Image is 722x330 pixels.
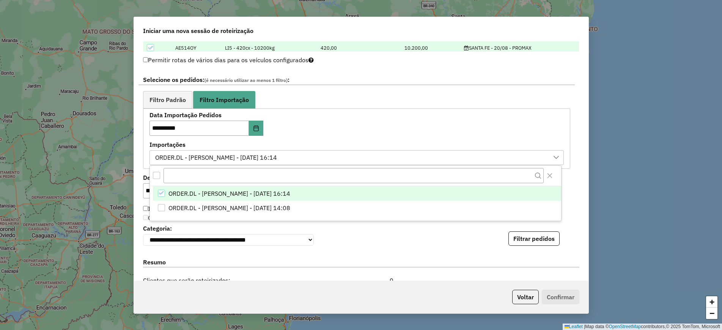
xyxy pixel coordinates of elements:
[143,26,253,35] span: Iniciar uma nova sessão de roteirização
[464,46,469,51] i: Possui agenda para o dia
[138,75,575,85] label: Selecione os pedidos: :
[168,203,290,212] span: ORDER.DL - [PERSON_NAME] - [DATE] 14:08
[153,172,160,179] div: All items unselected
[204,77,288,83] span: (é necessário utilizar ao menos 1 filtro)
[143,213,266,222] label: Considerar os clientes sem setor vinculado
[249,121,263,136] button: Choose Date
[153,151,280,165] div: ORDER.DL - [PERSON_NAME] - [DATE] 16:14
[308,57,314,63] i: Selecione pelo menos um veículo
[563,324,722,330] div: Map data © contributors,© 2025 TomTom, Microsoft
[143,204,381,213] label: Incluir os pedidos desse período que não corresponderem aos demais filtro como NR
[168,189,290,198] span: ORDER.DL - [PERSON_NAME] - [DATE] 16:14
[508,231,560,246] button: Filtrar pedidos
[143,224,314,233] label: Categoria:
[149,97,186,103] span: Filtro Padrão
[150,186,561,215] ul: Option List
[324,276,398,285] div: 0
[143,206,148,211] input: Incluir os pedidos desse período que não corresponderem aos demais filtro como NR
[143,173,340,182] label: De:
[544,170,556,182] button: Close
[317,39,401,57] td: 420,00
[512,290,539,304] button: Voltar
[706,296,717,308] a: Zoom in
[153,201,561,215] li: ORDER.DL - LUANA SILVA BRANDAO LOPES - 19/08/2025 14:08
[706,308,717,319] a: Zoom out
[143,57,148,62] input: Permitir rotas de vários dias para os veículos configurados
[709,297,714,306] span: +
[609,324,641,329] a: OpenStreetMap
[709,308,714,318] span: −
[138,276,324,285] span: Clientes que serão roteirizados:
[143,215,148,220] input: Considerar os clientes sem setor vinculado
[221,39,317,57] td: LI5 - 420cx - 10200kg
[149,140,564,149] label: Importações
[149,110,322,119] label: Data Importação Pedidos
[584,324,585,329] span: |
[464,44,575,52] div: SANTA FE - 20/08 - PROMAX
[143,53,314,67] label: Permitir rotas de vários dias para os veículos configurados
[565,324,583,329] a: Leaflet
[200,97,249,103] span: Filtro Importação
[153,186,561,201] li: ORDER.DL - LUANA SILVA BRANDAO LOPES - 19/08/2025 16:14
[400,39,460,57] td: 10.200,00
[171,39,221,57] td: AE514OY
[143,258,579,268] label: Resumo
